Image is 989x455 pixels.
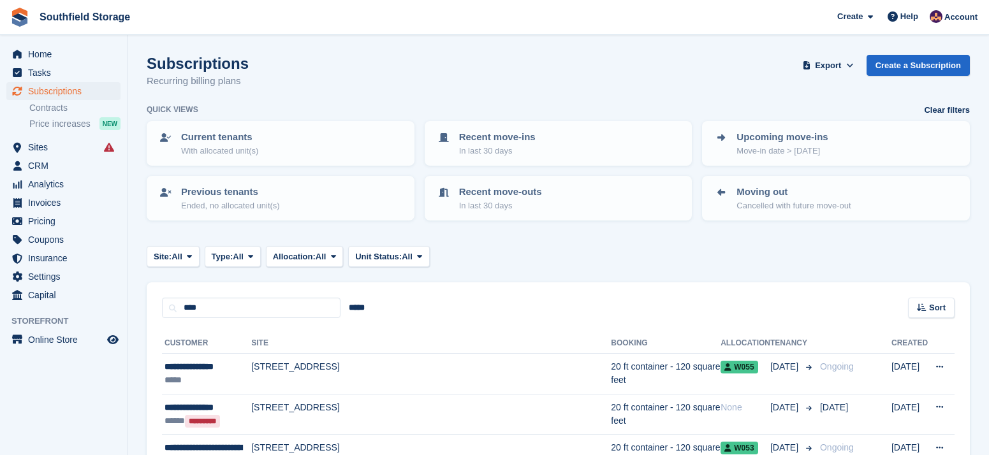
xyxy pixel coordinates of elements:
a: menu [6,231,121,249]
span: [DATE] [770,360,801,373]
span: All [172,250,182,263]
p: Previous tenants [181,185,280,199]
a: Recent move-outs In last 30 days [426,177,691,219]
span: Analytics [28,175,105,193]
a: menu [6,331,121,349]
span: Site: [154,250,172,263]
a: Southfield Storage [34,6,135,27]
p: In last 30 days [459,199,542,212]
span: [DATE] [820,402,848,412]
th: Created [891,333,928,354]
span: W053 [721,442,758,454]
a: menu [6,157,121,175]
th: Tenancy [770,333,815,354]
a: menu [6,212,121,230]
a: Recent move-ins In last 30 days [426,122,691,164]
h6: Quick views [147,104,198,115]
th: Booking [611,333,721,354]
span: W055 [721,361,758,373]
span: Settings [28,268,105,285]
button: Unit Status: All [348,246,429,267]
a: Current tenants With allocated unit(s) [148,122,413,164]
span: Ongoing [820,361,854,372]
button: Type: All [205,246,261,267]
td: [STREET_ADDRESS] [251,394,611,435]
span: All [233,250,244,263]
p: Move-in date > [DATE] [736,145,828,157]
a: Upcoming move-ins Move-in date > [DATE] [703,122,969,164]
span: Capital [28,286,105,304]
p: Recent move-ins [459,130,536,145]
span: Ongoing [820,442,854,452]
span: Pricing [28,212,105,230]
span: CRM [28,157,105,175]
span: Tasks [28,64,105,82]
span: All [402,250,413,263]
p: Current tenants [181,130,258,145]
span: All [316,250,326,263]
p: In last 30 days [459,145,536,157]
p: Recurring billing plans [147,74,249,89]
span: Price increases [29,118,91,130]
h1: Subscriptions [147,55,249,72]
div: None [721,401,770,414]
p: Ended, no allocated unit(s) [181,199,280,212]
span: [DATE] [770,441,801,454]
button: Allocation: All [266,246,344,267]
img: Sharon Law [930,10,942,23]
p: Recent move-outs [459,185,542,199]
span: Insurance [28,249,105,267]
td: 20 ft container - 120 square feet [611,354,721,394]
th: Allocation [721,333,770,354]
span: Unit Status: [355,250,402,263]
a: menu [6,45,121,63]
span: Account [944,11,978,24]
span: Help [900,10,918,23]
a: Clear filters [924,104,970,117]
img: stora-icon-8386f47178a22dfd0bd8f6a31ec36ba5ce8667c1dd55bd0f319d3a0aa187defe.svg [10,8,29,27]
td: [DATE] [891,394,928,435]
p: Cancelled with future move-out [736,199,851,212]
span: Coupons [28,231,105,249]
span: [DATE] [770,401,801,414]
div: NEW [99,117,121,130]
a: Price increases NEW [29,117,121,131]
p: Moving out [736,185,851,199]
a: Contracts [29,102,121,114]
td: 20 ft container - 120 square feet [611,394,721,435]
span: Invoices [28,194,105,212]
button: Site: All [147,246,200,267]
span: Sites [28,138,105,156]
i: Smart entry sync failures have occurred [104,142,114,152]
a: menu [6,138,121,156]
a: menu [6,82,121,100]
span: Home [28,45,105,63]
span: Sort [929,301,946,314]
span: Type: [212,250,233,263]
span: Export [815,59,841,72]
a: Moving out Cancelled with future move-out [703,177,969,219]
a: menu [6,64,121,82]
a: menu [6,175,121,193]
a: menu [6,268,121,285]
a: Previous tenants Ended, no allocated unit(s) [148,177,413,219]
p: With allocated unit(s) [181,145,258,157]
p: Upcoming move-ins [736,130,828,145]
a: menu [6,194,121,212]
a: Preview store [105,332,121,347]
a: menu [6,286,121,304]
td: [DATE] [891,354,928,394]
a: menu [6,249,121,267]
span: Storefront [11,315,127,328]
span: Allocation: [273,250,316,263]
span: Create [837,10,863,23]
th: Site [251,333,611,354]
td: [STREET_ADDRESS] [251,354,611,394]
button: Export [800,55,856,76]
th: Customer [162,333,251,354]
a: Create a Subscription [867,55,970,76]
span: Subscriptions [28,82,105,100]
span: Online Store [28,331,105,349]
